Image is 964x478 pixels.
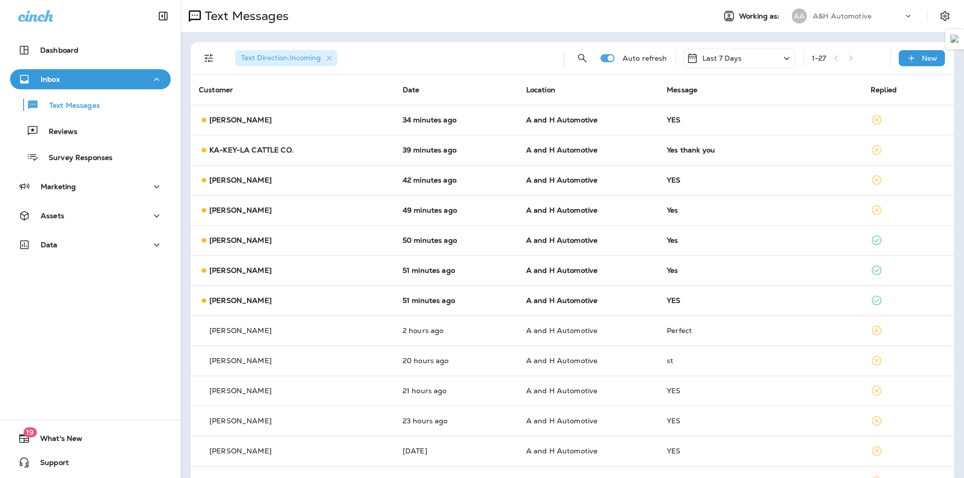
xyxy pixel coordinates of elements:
button: Inbox [10,69,171,89]
button: Support [10,452,171,472]
p: Sep 25, 2025 10:18 AM [403,296,510,304]
span: A and H Automotive [526,326,598,335]
div: YES [667,387,855,395]
div: 1 - 27 [812,54,826,62]
p: Text Messages [39,101,100,111]
div: YES [667,296,855,304]
p: [PERSON_NAME] [209,266,272,274]
button: Filters [199,48,219,68]
p: Sep 25, 2025 10:26 AM [403,176,510,184]
span: A and H Automotive [526,416,598,425]
span: A and H Automotive [526,296,598,305]
p: Inbox [41,75,60,83]
span: Working as: [739,12,782,21]
button: Search Messages [572,48,592,68]
div: st [667,357,855,365]
span: A and H Automotive [526,145,598,154]
p: Sep 25, 2025 08:58 AM [403,327,510,335]
p: [PERSON_NAME] [209,116,272,124]
span: Customer [199,85,233,94]
button: Reviews [10,120,171,141]
p: Data [41,241,58,249]
p: [PERSON_NAME] [209,447,272,455]
p: Sep 24, 2025 12:04 PM [403,417,510,425]
div: AA [792,9,807,24]
div: YES [667,116,855,124]
span: A and H Automotive [526,386,598,395]
p: [PERSON_NAME] [209,236,272,244]
span: A and H Automotive [526,115,598,124]
p: Sep 24, 2025 10:21 AM [403,447,510,455]
p: Sep 25, 2025 10:18 AM [403,236,510,244]
p: Sep 25, 2025 10:20 AM [403,206,510,214]
button: 19What's New [10,428,171,448]
button: Data [10,235,171,255]
span: Location [526,85,555,94]
span: A and H Automotive [526,356,598,365]
button: Assets [10,206,171,226]
p: Reviews [39,127,77,137]
p: [PERSON_NAME] [209,176,272,184]
div: Yes [667,236,855,244]
button: Marketing [10,177,171,197]
span: Message [667,85,697,94]
span: 19 [23,427,37,437]
button: Settings [936,7,954,25]
p: Dashboard [40,46,78,54]
button: Survey Responses [10,146,171,168]
p: KA-KEY-LA CATTLE CO. [209,146,294,154]
p: [PERSON_NAME] [209,206,272,214]
p: Text Messages [201,9,289,24]
div: YES [667,417,855,425]
span: Text Direction : Incoming [241,53,321,62]
p: Sep 24, 2025 01:38 PM [403,387,510,395]
p: Sep 25, 2025 10:35 AM [403,116,510,124]
span: A and H Automotive [526,266,598,275]
span: Support [30,458,69,470]
button: Text Messages [10,94,171,115]
span: What's New [30,434,82,446]
p: New [922,54,937,62]
p: Sep 25, 2025 10:18 AM [403,266,510,274]
p: Sep 25, 2025 10:30 AM [403,146,510,154]
p: Auto refresh [623,54,667,62]
p: [PERSON_NAME] [209,387,272,395]
span: Replied [871,85,897,94]
div: Yes [667,266,855,274]
p: Sep 24, 2025 02:41 PM [403,357,510,365]
div: Text Direction:Incoming [235,50,337,66]
div: Yes thank you [667,146,855,154]
div: Perfect [667,327,855,335]
p: Marketing [41,183,76,191]
p: A&H Automotive [813,12,872,20]
p: Last 7 Days [702,54,742,62]
div: YES [667,176,855,184]
div: Yes [667,206,855,214]
img: Detect Auto [950,35,959,44]
div: YES [667,447,855,455]
span: Date [403,85,420,94]
p: [PERSON_NAME] [209,417,272,425]
span: A and H Automotive [526,176,598,185]
span: A and H Automotive [526,446,598,455]
button: Dashboard [10,40,171,60]
p: [PERSON_NAME] [209,357,272,365]
span: A and H Automotive [526,236,598,245]
span: A and H Automotive [526,206,598,215]
p: [PERSON_NAME] [209,327,272,335]
p: [PERSON_NAME] [209,296,272,304]
p: Survey Responses [39,153,112,163]
p: Assets [41,212,64,220]
button: Collapse Sidebar [149,6,177,26]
